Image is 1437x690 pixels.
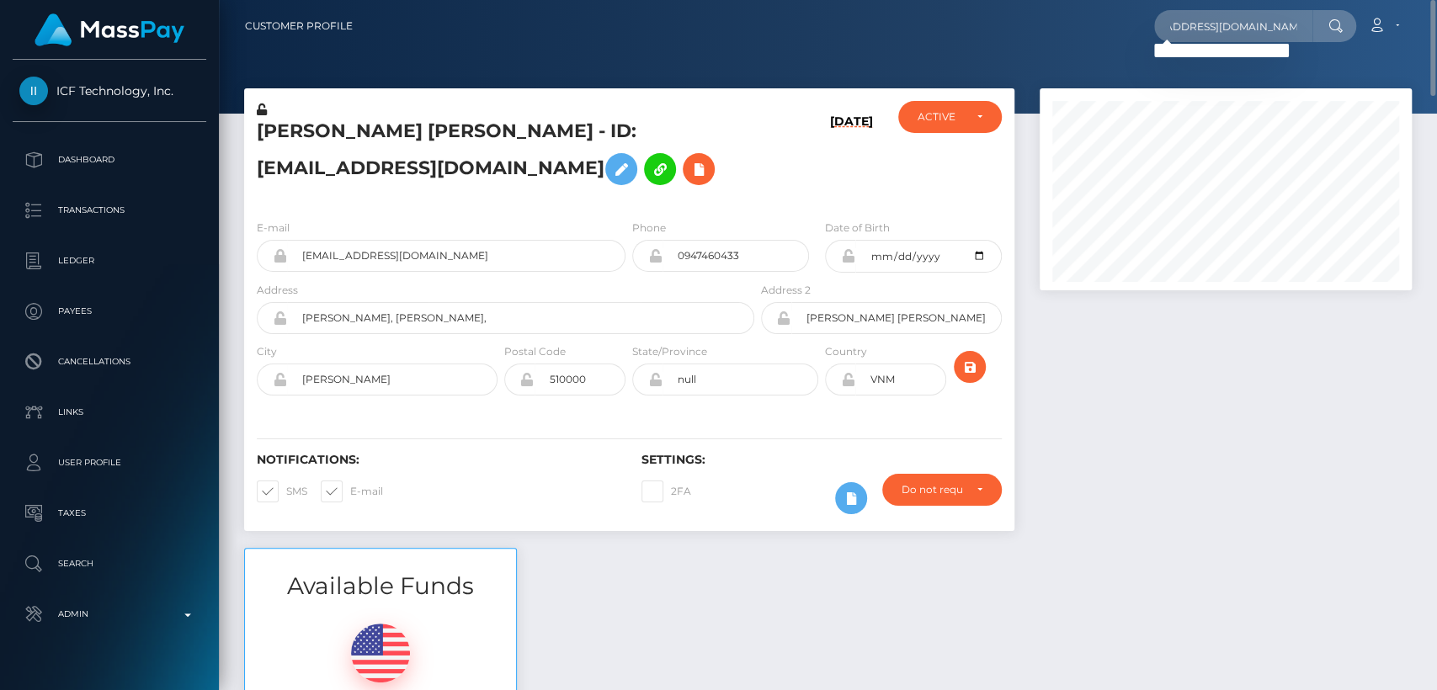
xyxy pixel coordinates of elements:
[13,442,206,484] a: User Profile
[19,77,48,105] img: ICF Technology, Inc.
[504,344,566,359] label: Postal Code
[13,139,206,181] a: Dashboard
[19,198,200,223] p: Transactions
[13,341,206,383] a: Cancellations
[351,624,410,682] img: USD.png
[19,349,200,374] p: Cancellations
[257,344,277,359] label: City
[19,551,200,576] p: Search
[257,480,307,502] label: SMS
[257,119,745,194] h5: [PERSON_NAME] [PERSON_NAME] - ID: [EMAIL_ADDRESS][DOMAIN_NAME]
[641,453,1001,467] h6: Settings:
[257,283,298,298] label: Address
[19,501,200,526] p: Taxes
[918,110,962,124] div: ACTIVE
[632,220,666,236] label: Phone
[19,147,200,172] p: Dashboard
[257,220,290,236] label: E-mail
[632,344,707,359] label: State/Province
[257,453,616,467] h6: Notifications:
[882,474,1001,506] button: Do not require
[245,570,516,602] h3: Available Funds
[13,83,206,98] span: ICF Technology, Inc.
[13,290,206,332] a: Payees
[19,450,200,475] p: User Profile
[19,248,200,273] p: Ledger
[245,8,353,44] a: Customer Profile
[898,101,1001,133] button: ACTIVE
[19,602,200,627] p: Admin
[13,189,206,231] a: Transactions
[13,543,206,585] a: Search
[825,344,867,359] label: Country
[35,13,184,46] img: MassPay Logo
[13,240,206,282] a: Ledger
[902,483,962,496] div: Do not require
[321,480,383,502] label: E-mail
[1154,10,1312,42] input: Search...
[761,283,811,298] label: Address 2
[13,492,206,534] a: Taxes
[13,593,206,635] a: Admin
[825,220,890,236] label: Date of Birth
[13,391,206,433] a: Links
[19,400,200,425] p: Links
[19,299,200,324] p: Payees
[641,480,691,502] label: 2FA
[830,114,873,199] h6: [DATE]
